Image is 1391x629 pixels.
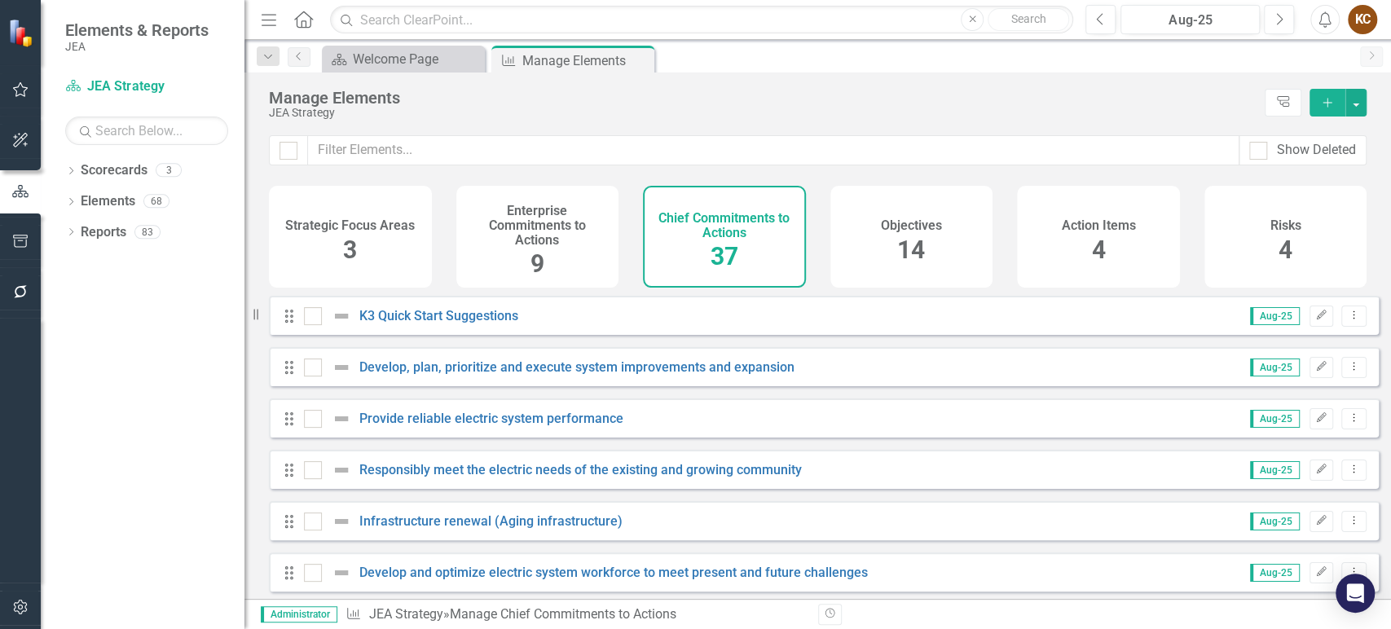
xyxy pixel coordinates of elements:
[261,606,337,622] span: Administrator
[1250,512,1300,530] span: Aug-25
[359,462,802,477] a: Responsibly meet the electric needs of the existing and growing community
[134,225,161,239] div: 83
[530,249,544,278] span: 9
[1011,12,1046,25] span: Search
[1279,235,1292,264] span: 4
[332,306,351,326] img: Not Defined
[285,218,415,233] h4: Strategic Focus Areas
[1270,218,1301,233] h4: Risks
[81,192,135,211] a: Elements
[359,359,795,375] a: Develop, plan, prioritize and execute system improvements and expansion
[332,512,351,531] img: Not Defined
[65,40,209,53] small: JEA
[65,77,228,96] a: JEA Strategy
[143,195,169,209] div: 68
[1120,5,1260,34] button: Aug-25
[332,358,351,377] img: Not Defined
[881,218,942,233] h4: Objectives
[522,51,650,71] div: Manage Elements
[65,20,209,40] span: Elements & Reports
[332,409,351,429] img: Not Defined
[269,89,1257,107] div: Manage Elements
[653,211,796,240] h4: Chief Commitments to Actions
[1250,410,1300,428] span: Aug-25
[359,513,623,529] a: Infrastructure renewal (Aging infrastructure)
[1091,235,1105,264] span: 4
[332,460,351,480] img: Not Defined
[359,411,623,426] a: Provide reliable electric system performance
[1126,11,1254,30] div: Aug-25
[1250,307,1300,325] span: Aug-25
[81,223,126,242] a: Reports
[988,8,1069,31] button: Search
[466,204,610,247] h4: Enterprise Commitments to Actions
[307,135,1239,165] input: Filter Elements...
[343,235,357,264] span: 3
[156,164,182,178] div: 3
[269,107,1257,119] div: JEA Strategy
[1277,141,1356,160] div: Show Deleted
[1250,358,1300,376] span: Aug-25
[359,565,868,580] a: Develop and optimize electric system workforce to meet present and future challenges
[81,161,147,180] a: Scorecards
[1348,5,1377,34] button: KC
[332,563,351,583] img: Not Defined
[8,19,37,47] img: ClearPoint Strategy
[1250,564,1300,582] span: Aug-25
[65,117,228,145] input: Search Below...
[897,235,925,264] span: 14
[368,606,442,622] a: JEA Strategy
[353,49,481,69] div: Welcome Page
[711,242,738,271] span: 37
[1336,574,1375,613] div: Open Intercom Messenger
[1061,218,1135,233] h4: Action Items
[330,6,1073,34] input: Search ClearPoint...
[326,49,481,69] a: Welcome Page
[359,308,518,323] a: K3 Quick Start Suggestions
[346,605,805,624] div: » Manage Chief Commitments to Actions
[1250,461,1300,479] span: Aug-25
